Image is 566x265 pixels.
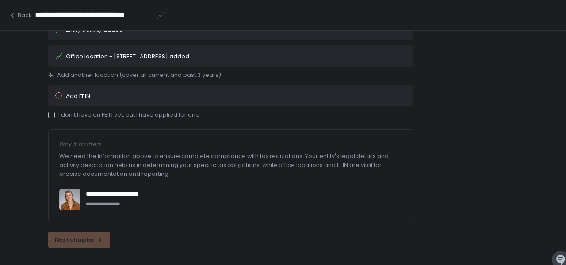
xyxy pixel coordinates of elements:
[48,71,221,79] button: Add another location (cover all current and past 3 years)
[66,27,123,33] div: Entity activity added
[66,93,90,99] div: Add FEIN
[9,11,32,19] button: Back
[59,140,402,148] div: Why it matters ...
[59,148,402,182] div: We need the information above to ensure complete compliance with tax regulations. Your entity's l...
[57,71,221,79] span: Add another location (cover all current and past 3 years)
[66,53,189,59] div: Office location - [STREET_ADDRESS] added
